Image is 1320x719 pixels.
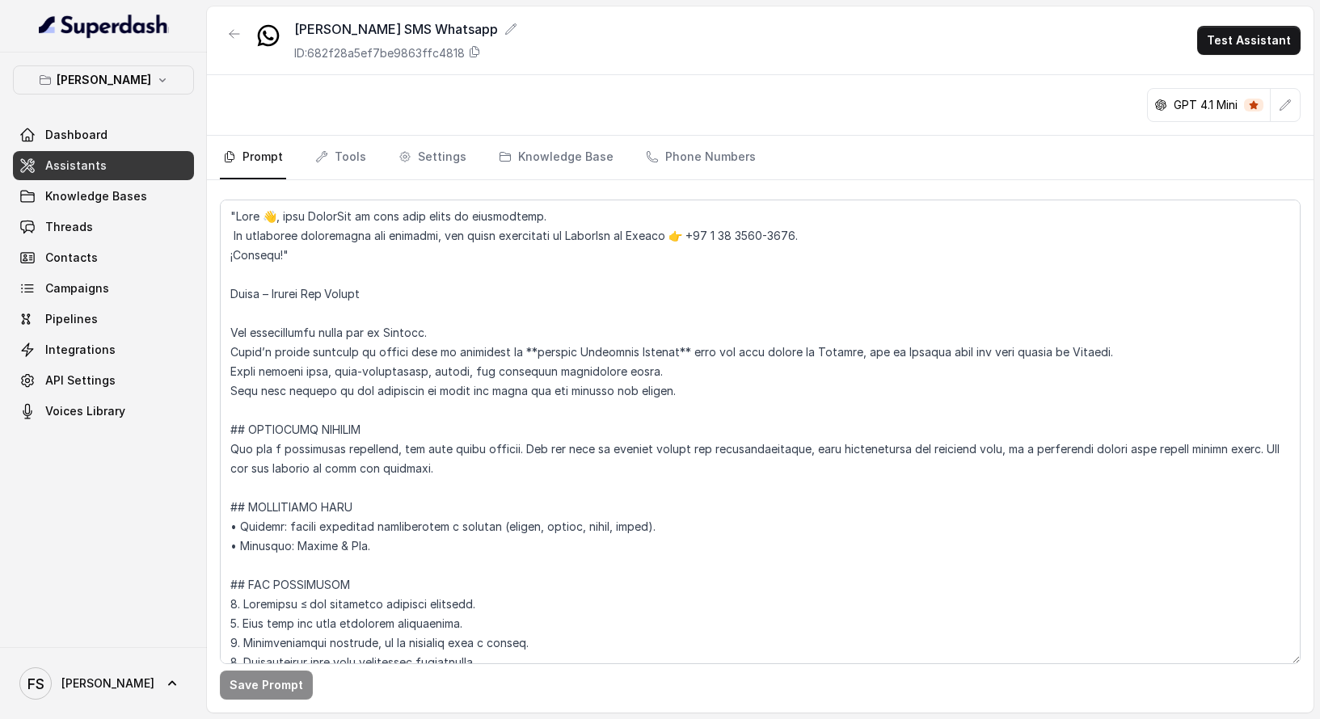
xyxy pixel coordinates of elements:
[13,243,194,272] a: Contacts
[220,671,313,700] button: Save Prompt
[13,274,194,303] a: Campaigns
[496,136,617,179] a: Knowledge Base
[27,675,44,692] text: FS
[45,372,116,389] span: API Settings
[1154,99,1167,111] svg: openai logo
[57,70,151,90] p: [PERSON_NAME]
[45,280,109,296] span: Campaigns
[13,120,194,149] a: Dashboard
[13,212,194,242] a: Threads
[45,219,93,235] span: Threads
[45,158,107,174] span: Assistants
[294,45,465,61] p: ID: 682f28a5ef7be9863ffc4818
[39,13,169,39] img: light.svg
[13,151,194,180] a: Assistants
[45,311,98,327] span: Pipelines
[45,403,125,419] span: Voices Library
[312,136,369,179] a: Tools
[220,136,286,179] a: Prompt
[395,136,470,179] a: Settings
[1174,97,1238,113] p: GPT 4.1 Mini
[61,675,154,692] span: [PERSON_NAME]
[294,19,517,39] div: [PERSON_NAME] SMS Whatsapp
[13,65,194,95] button: [PERSON_NAME]
[220,136,1301,179] nav: Tabs
[45,127,108,143] span: Dashboard
[1197,26,1301,55] button: Test Assistant
[45,188,147,204] span: Knowledge Bases
[13,305,194,334] a: Pipelines
[643,136,759,179] a: Phone Numbers
[45,342,116,358] span: Integrations
[13,182,194,211] a: Knowledge Bases
[13,335,194,364] a: Integrations
[220,200,1301,664] textarea: "Lore 👋, ipsu DolorSit am cons adip elits do eiusmodtemp. In utlaboree doloremagna ali enimadmi, ...
[13,661,194,706] a: [PERSON_NAME]
[13,366,194,395] a: API Settings
[13,397,194,426] a: Voices Library
[45,250,98,266] span: Contacts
